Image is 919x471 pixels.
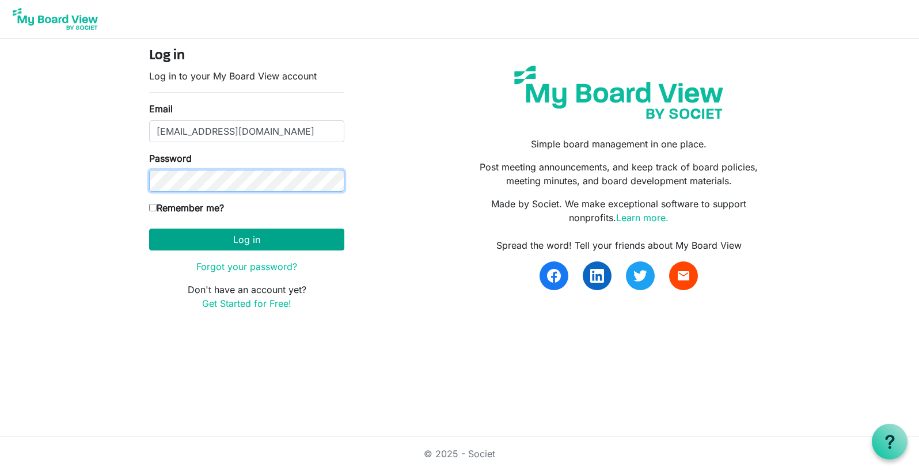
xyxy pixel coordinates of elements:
[468,197,770,225] p: Made by Societ. We make exceptional software to support nonprofits.
[590,269,604,283] img: linkedin.svg
[468,137,770,151] p: Simple board management in one place.
[196,261,297,272] a: Forgot your password?
[149,229,344,250] button: Log in
[202,298,291,309] a: Get Started for Free!
[149,102,173,116] label: Email
[547,269,561,283] img: facebook.svg
[149,151,192,165] label: Password
[506,57,732,128] img: my-board-view-societ.svg
[424,448,495,459] a: © 2025 - Societ
[149,201,224,215] label: Remember me?
[149,48,344,64] h4: Log in
[677,269,690,283] span: email
[149,204,157,211] input: Remember me?
[149,283,344,310] p: Don't have an account yet?
[149,69,344,83] p: Log in to your My Board View account
[468,238,770,252] div: Spread the word! Tell your friends about My Board View
[468,160,770,188] p: Post meeting announcements, and keep track of board policies, meeting minutes, and board developm...
[669,261,698,290] a: email
[616,212,669,223] a: Learn more.
[633,269,647,283] img: twitter.svg
[9,5,101,33] img: My Board View Logo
